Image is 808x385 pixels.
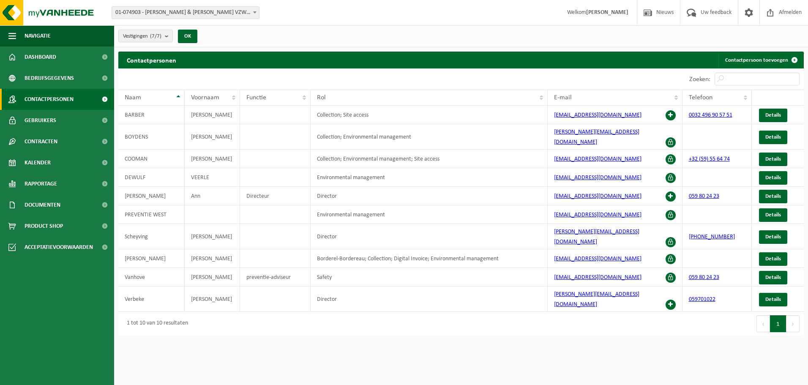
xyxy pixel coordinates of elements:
span: Rapportage [25,173,57,194]
h2: Contactpersonen [118,52,185,68]
iframe: chat widget [4,366,141,385]
button: Vestigingen(7/7) [118,30,173,42]
a: Details [759,190,787,203]
button: Next [786,315,800,332]
td: Safety [311,268,548,287]
td: PREVENTIE WEST [118,205,185,224]
span: Product Shop [25,216,63,237]
a: Details [759,171,787,185]
span: Details [765,156,781,162]
td: BARBER [118,106,185,124]
td: Environmental management [311,168,548,187]
span: Details [765,256,781,262]
span: Vestigingen [123,30,161,43]
a: Details [759,109,787,122]
a: Details [759,252,787,266]
a: [EMAIL_ADDRESS][DOMAIN_NAME] [554,212,641,218]
button: 1 [770,315,786,332]
td: [PERSON_NAME] [185,268,240,287]
a: Contactpersoon toevoegen [718,52,803,68]
td: Collection; Site access [311,106,548,124]
a: [EMAIL_ADDRESS][DOMAIN_NAME] [554,193,641,199]
td: Environmental management [311,205,548,224]
span: Details [765,297,781,302]
a: [PERSON_NAME][EMAIL_ADDRESS][DOMAIN_NAME] [554,291,639,308]
span: E-mail [554,94,572,101]
span: Contactpersonen [25,89,74,110]
td: DEWULF [118,168,185,187]
button: OK [178,30,197,43]
span: Dashboard [25,46,56,68]
td: COOMAN [118,150,185,168]
a: [PERSON_NAME][EMAIL_ADDRESS][DOMAIN_NAME] [554,129,639,145]
span: Naam [125,94,141,101]
a: 059 80 24 23 [689,274,719,281]
span: Details [765,134,781,140]
td: Vanhove [118,268,185,287]
td: Collection; Environmental management [311,124,548,150]
td: Directeur [240,187,311,205]
td: Director [311,224,548,249]
span: Rol [317,94,326,101]
strong: [PERSON_NAME] [586,9,628,16]
a: 0032 496 90 57 51 [689,112,732,118]
span: Telefoon [689,94,712,101]
a: [EMAIL_ADDRESS][DOMAIN_NAME] [554,256,641,262]
td: Ann [185,187,240,205]
a: Details [759,271,787,284]
td: BOYDENS [118,124,185,150]
td: Collection; Environmental management; Site access [311,150,548,168]
td: [PERSON_NAME] [118,187,185,205]
count: (7/7) [150,33,161,39]
span: Documenten [25,194,60,216]
a: [EMAIL_ADDRESS][DOMAIN_NAME] [554,156,641,162]
td: [PERSON_NAME] [185,224,240,249]
a: Details [759,208,787,222]
span: Details [765,275,781,280]
td: [PERSON_NAME] [185,249,240,268]
span: Kalender [25,152,51,173]
span: Contracten [25,131,57,152]
span: Details [765,212,781,218]
span: Details [765,112,781,118]
a: [PHONE_NUMBER] [689,234,735,240]
a: [PERSON_NAME][EMAIL_ADDRESS][DOMAIN_NAME] [554,229,639,245]
td: [PERSON_NAME] [185,287,240,312]
button: Previous [756,315,770,332]
span: 01-074903 - PETRUS & PAULUS VZW AFD OLVO - OOSTENDE [112,7,259,19]
span: Bedrijfsgegevens [25,68,74,89]
label: Zoeken: [689,76,710,83]
a: 059 80 24 23 [689,193,719,199]
a: Details [759,293,787,306]
div: 1 tot 10 van 10 resultaten [123,316,188,331]
a: Details [759,153,787,166]
a: +32 (59) 55 64 74 [689,156,730,162]
a: [EMAIL_ADDRESS][DOMAIN_NAME] [554,112,641,118]
a: [EMAIL_ADDRESS][DOMAIN_NAME] [554,175,641,181]
a: 059701022 [689,296,715,303]
td: Director [311,187,548,205]
span: Details [765,194,781,199]
span: Details [765,175,781,180]
span: Voornaam [191,94,219,101]
td: [PERSON_NAME] [185,124,240,150]
a: [EMAIL_ADDRESS][DOMAIN_NAME] [554,274,641,281]
span: 01-074903 - PETRUS & PAULUS VZW AFD OLVO - OOSTENDE [112,6,259,19]
span: Functie [246,94,266,101]
a: Details [759,131,787,144]
td: [PERSON_NAME] [118,249,185,268]
td: Borderel-Bordereau; Collection; Digital Invoice; Environmental management [311,249,548,268]
td: preventie-adviseur [240,268,311,287]
span: Details [765,234,781,240]
a: Details [759,230,787,244]
td: Director [311,287,548,312]
td: Verbeke [118,287,185,312]
span: Acceptatievoorwaarden [25,237,93,258]
td: Scheyving [118,224,185,249]
td: [PERSON_NAME] [185,106,240,124]
span: Navigatie [25,25,51,46]
td: VEERLE [185,168,240,187]
span: Gebruikers [25,110,56,131]
td: [PERSON_NAME] [185,150,240,168]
